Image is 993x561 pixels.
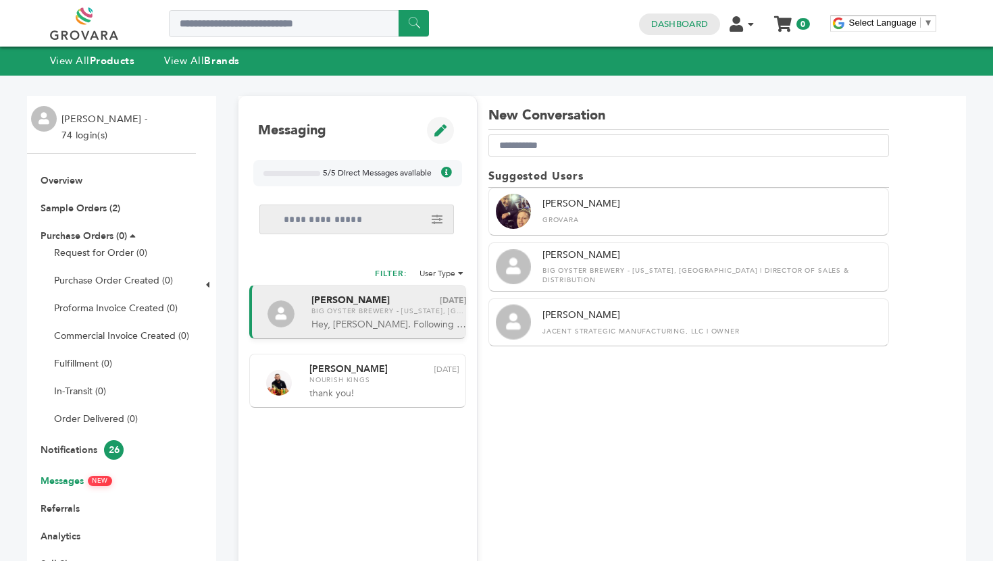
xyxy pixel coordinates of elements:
[204,54,239,68] strong: Brands
[54,412,138,425] a: Order Delivered (0)
[375,268,407,283] h2: FILTER:
[104,440,124,460] span: 26
[88,476,112,486] span: NEW
[542,248,882,286] div: [PERSON_NAME]
[651,18,708,30] a: Dashboard
[542,266,882,285] div: Big Oyster Brewery - [US_STATE], [GEOGRAPHIC_DATA] | Director of Sales & Distribution
[434,365,459,373] span: [DATE]
[31,106,57,132] img: profile.png
[309,365,388,374] span: [PERSON_NAME]
[90,54,134,68] strong: Products
[54,385,106,398] a: In-Transit (0)
[311,296,390,305] span: [PERSON_NAME]
[496,249,531,284] img: profile.png
[41,444,124,456] a: Notifications26
[41,530,80,543] a: Analytics
[41,502,80,515] a: Referrals
[41,475,112,487] a: MessagesNEW
[54,246,147,259] a: Request for Order (0)
[54,329,189,342] a: Commercial Invoice Created (0)
[542,215,882,225] div: Grovara
[61,111,151,144] li: [PERSON_NAME] - 74 login(s)
[309,387,459,400] span: thank you!
[258,122,326,139] h1: Messaging
[542,327,882,336] div: Jacent Strategic Manufacturing, LLC | Owner
[419,268,463,279] li: User Type
[323,167,432,179] span: 5/5 Direct Messages available
[924,18,933,28] span: ▼
[775,12,790,26] a: My Cart
[542,309,882,336] div: [PERSON_NAME]
[488,107,889,130] h1: New Conversation
[164,54,240,68] a: View AllBrands
[920,18,921,28] span: ​
[796,18,809,30] span: 0
[54,302,178,315] a: Proforma Invoice Created (0)
[496,304,531,340] img: profile.png
[849,18,933,28] a: Select Language​
[169,10,429,37] input: Search a product or brand...
[54,357,112,370] a: Fulfillment (0)
[309,375,459,385] span: Nourish Kings
[41,202,120,215] a: Sample Orders (2)
[41,174,82,187] a: Overview
[41,230,127,242] a: Purchase Orders (0)
[440,296,467,304] span: [DATE]
[542,197,882,225] div: [PERSON_NAME]
[311,306,467,316] span: Big Oyster Brewery - [US_STATE], [GEOGRAPHIC_DATA]
[259,205,454,234] input: Search messages
[311,318,468,331] span: Hey, [PERSON_NAME]. Following up on this!
[849,18,917,28] span: Select Language
[54,274,173,287] a: Purchase Order Created (0)
[50,54,135,68] a: View AllProducts
[488,169,889,187] h2: Suggested Users
[268,300,295,327] img: profile.png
